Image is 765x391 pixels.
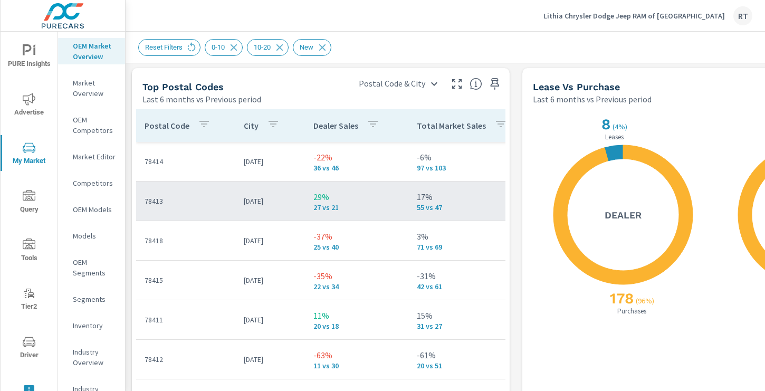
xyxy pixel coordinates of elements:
span: My Market [4,141,54,167]
p: 29% [313,190,400,203]
p: [DATE] [244,196,297,206]
p: 11% [313,309,400,322]
div: OEM Segments [58,254,125,281]
p: OEM Market Overview [73,41,117,62]
div: Postal Code & City [352,74,444,93]
p: -6% [417,151,529,164]
span: Reset Filters [139,43,189,51]
p: 17% [417,190,529,203]
p: 22 vs 34 [313,282,400,291]
p: 25 vs 40 [313,243,400,251]
div: OEM Market Overview [58,38,125,64]
div: Segments [58,291,125,307]
div: Reset Filters [138,39,200,56]
p: Lithia Chrysler Dodge Jeep RAM of [GEOGRAPHIC_DATA] [543,11,725,21]
p: Segments [73,294,117,304]
p: 78415 [145,275,227,285]
button: Make Fullscreen [448,75,465,92]
span: New [293,43,320,51]
span: Top Postal Codes shows you how you rank, in terms of sales, to other dealerships in your market. ... [470,78,482,90]
div: Industry Overview [58,344,125,370]
span: Advertise [4,93,54,119]
p: 31 vs 27 [417,322,529,330]
p: 78418 [145,235,227,246]
div: OEM Competitors [58,112,125,138]
span: PURE Insights [4,44,54,70]
p: 3% [417,230,529,243]
h5: Lease vs Purchase [533,81,620,92]
div: New [293,39,331,56]
p: 78414 [145,156,227,167]
p: OEM Models [73,204,117,215]
div: Competitors [58,175,125,191]
p: Postal Code [145,120,189,131]
p: Competitors [73,178,117,188]
p: [DATE] [244,235,297,246]
h5: Dealer [605,209,642,221]
p: 36 vs 46 [313,164,400,172]
p: 78411 [145,314,227,325]
span: 0-10 [205,43,231,51]
p: 11 vs 30 [313,361,400,370]
p: 27 vs 21 [313,203,400,212]
p: [DATE] [244,354,297,365]
p: Industry Overview [73,347,117,368]
span: 10-20 [247,43,277,51]
div: 0-10 [205,39,243,56]
p: 78412 [145,354,227,365]
p: OEM Segments [73,257,117,278]
h2: 8 [599,116,610,133]
p: Total Market Sales [417,120,486,131]
p: Leases [603,133,626,140]
p: 15% [417,309,529,322]
p: Market Editor [73,151,117,162]
p: Market Overview [73,78,117,99]
p: -63% [313,349,400,361]
p: 20 vs 18 [313,322,400,330]
p: ( 4% ) [613,122,629,131]
p: [DATE] [244,275,297,285]
p: 71 vs 69 [417,243,529,251]
p: Dealer Sales [313,120,358,131]
p: [DATE] [244,156,297,167]
div: 10-20 [247,39,289,56]
p: [DATE] [244,314,297,325]
p: Last 6 months vs Previous period [142,93,261,106]
div: Models [58,228,125,244]
span: Tier2 [4,287,54,313]
p: -35% [313,270,400,282]
p: ( 96% ) [636,296,656,306]
p: Last 6 months vs Previous period [533,93,652,106]
div: RT [733,6,752,25]
span: Tools [4,239,54,264]
p: City [244,120,259,131]
div: Market Editor [58,149,125,165]
h5: Top Postal Codes [142,81,224,92]
p: 42 vs 61 [417,282,529,291]
p: -31% [417,270,529,282]
p: Purchases [615,308,648,314]
p: 97 vs 103 [417,164,529,172]
div: OEM Models [58,202,125,217]
h2: 178 [608,290,634,307]
p: 20 vs 51 [417,361,529,370]
p: Inventory [73,320,117,331]
span: Driver [4,336,54,361]
div: Inventory [58,318,125,333]
p: 78413 [145,196,227,206]
p: 55 vs 47 [417,203,529,212]
p: -22% [313,151,400,164]
span: Query [4,190,54,216]
p: -37% [313,230,400,243]
p: Models [73,231,117,241]
div: Market Overview [58,75,125,101]
span: Save this to your personalized report [486,75,503,92]
p: OEM Competitors [73,115,117,136]
p: -61% [417,349,529,361]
